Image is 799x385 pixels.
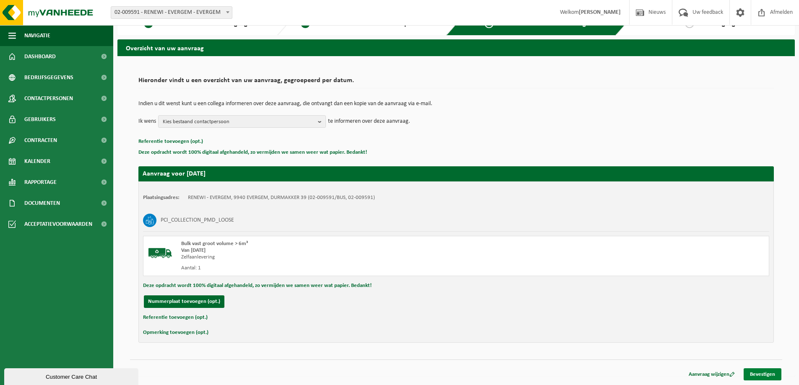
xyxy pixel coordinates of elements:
strong: [PERSON_NAME] [579,9,621,16]
div: Aantal: 1 [181,265,490,271]
span: Kalender [24,151,50,172]
span: Navigatie [24,25,50,46]
h3: PCI_COLLECTION_PMD_LOOSE [161,214,234,227]
h2: Hieronder vindt u een overzicht van uw aanvraag, gegroepeerd per datum. [138,77,774,88]
button: Referentie toevoegen (opt.) [143,312,208,323]
img: BL-SO-LV.png [148,240,173,266]
span: Bulk vast groot volume > 6m³ [181,241,248,246]
div: Zelfaanlevering [181,254,490,261]
h2: Overzicht van uw aanvraag [117,39,795,56]
p: Ik wens [138,115,156,128]
span: 02-009591 - RENEWI - EVERGEM - EVERGEM [111,6,232,19]
p: te informeren over deze aanvraag. [328,115,410,128]
span: Dashboard [24,46,56,67]
span: 02-009591 - RENEWI - EVERGEM - EVERGEM [111,7,232,18]
a: Aanvraag wijzigen [682,368,741,380]
button: Deze opdracht wordt 100% digitaal afgehandeld, zo vermijden we samen weer wat papier. Bedankt! [143,280,372,291]
button: Kies bestaand contactpersoon [158,115,326,128]
button: Nummerplaat toevoegen (opt.) [144,295,224,308]
iframe: chat widget [4,367,140,385]
span: Contracten [24,130,57,151]
span: Contactpersonen [24,88,73,109]
p: Indien u dit wenst kunt u een collega informeren over deze aanvraag, die ontvangt dan een kopie v... [138,101,774,107]
td: RENEWI - EVERGEM, 9940 EVERGEM, DURMAKKER 39 (02-009591/BUS, 02-009591) [188,194,375,201]
strong: Aanvraag voor [DATE] [143,171,206,177]
button: Opmerking toevoegen (opt.) [143,327,208,338]
a: Bevestigen [744,368,781,380]
span: Acceptatievoorwaarden [24,214,92,235]
span: Gebruikers [24,109,56,130]
span: Documenten [24,193,60,214]
button: Deze opdracht wordt 100% digitaal afgehandeld, zo vermijden we samen weer wat papier. Bedankt! [138,147,367,158]
button: Referentie toevoegen (opt.) [138,136,203,147]
strong: Plaatsingsadres: [143,195,180,200]
span: Kies bestaand contactpersoon [163,116,315,128]
span: Rapportage [24,172,57,193]
strong: Van [DATE] [181,248,206,253]
span: Bedrijfsgegevens [24,67,73,88]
